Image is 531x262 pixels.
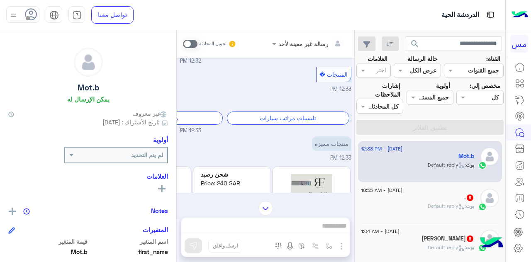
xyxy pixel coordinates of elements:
p: الدردشة الحية [441,10,479,21]
div: تلبيسات مراتب سيارات [227,112,349,124]
label: إشارات الملاحظات [356,81,400,99]
span: [DATE] - 1:04 AM [361,228,399,235]
span: 12:33 PM [180,127,201,135]
span: بوت [466,162,474,168]
label: حالة الرسالة [407,54,438,63]
img: 37b9c283-2036-4cd6-a870-3e05d6309223-500x500-e3hP7H66O6UKDGJwv5xUXlXsBidbexRRDj8fjEvM.png [280,174,343,216]
label: أولوية [436,81,450,90]
span: 12:33 PM [330,155,351,161]
span: 12:32 PM [180,57,201,65]
img: tab [72,10,82,20]
label: مخصص إلى: [470,81,500,90]
span: 12:33 PM [330,86,351,92]
span: search [410,39,420,49]
span: غير معروف [132,109,168,118]
p: شحن رصيد [201,170,263,179]
span: قيمة المتغير [8,237,88,246]
span: : Default reply [428,162,466,168]
div: اختر [376,65,387,76]
h6: أولوية [153,136,168,143]
h6: العلامات [8,172,168,180]
span: تاريخ الأشتراك : [DATE] [102,118,160,126]
button: ارسل واغلق [208,239,242,253]
a: تواصل معنا [91,6,134,24]
img: defaultAdmin.png [480,147,499,166]
span: بوت [466,203,474,209]
span: first_name [89,247,168,256]
img: tab [485,10,496,20]
img: scroll [258,201,273,216]
span: : Default reply [428,244,466,250]
h5: Mot.b [458,153,474,160]
img: WhatsApp [478,203,487,211]
img: profile [8,10,19,20]
h6: Notes [151,207,168,214]
img: Logo [512,6,528,24]
div: مس [510,35,528,53]
span: المنتجات � [319,71,348,78]
span: [DATE] - 12:33 PM [361,145,402,153]
span: 9 [467,235,473,242]
h6: يمكن الإرسال له [67,95,110,103]
span: 9 [467,194,473,201]
h6: المتغيرات [143,226,168,233]
img: tab [49,10,59,20]
button: تطبيق الفلاتر [356,120,504,135]
h5: . [464,194,474,201]
span: Price: 240 SAR [201,179,263,187]
img: WhatsApp [478,161,487,170]
p: 12/8/2025, 12:33 PM [312,136,351,151]
span: اسم المتغير [89,237,168,246]
img: defaultAdmin.png [74,48,102,76]
span: Mot.b [8,247,88,256]
img: notes [23,208,30,215]
span: بوت [466,244,474,250]
img: defaultAdmin.png [480,189,499,207]
span: : Default reply [428,203,466,209]
h5: ابويوسف [421,235,474,242]
img: add [9,208,16,215]
label: العلامات [368,54,387,63]
img: hulul-logo.png [477,229,506,258]
button: search [405,36,425,54]
label: القناة: [486,54,500,63]
small: تحويل المحادثة [199,41,227,47]
a: tab [68,6,85,24]
h5: Mot.b [78,83,99,92]
span: [DATE] - 10:55 AM [361,187,402,194]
